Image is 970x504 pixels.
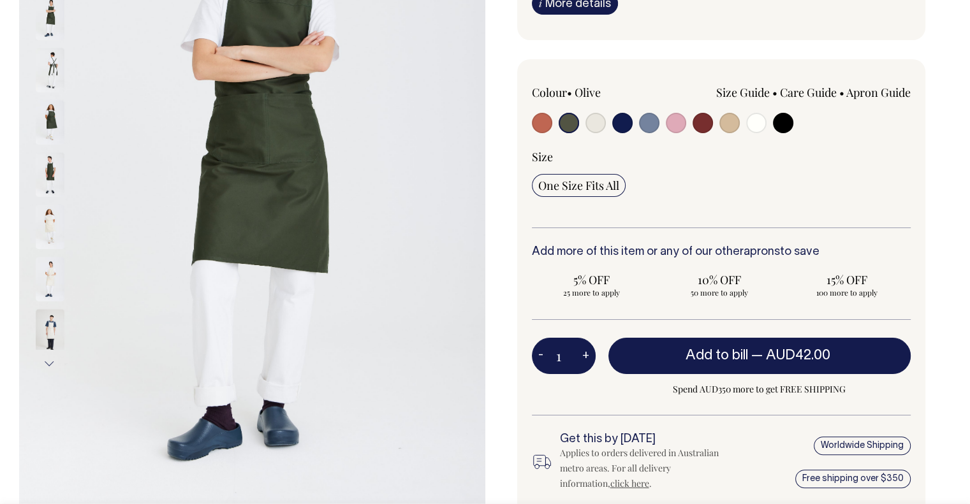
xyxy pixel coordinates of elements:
button: + [576,343,596,369]
img: olive [36,100,64,145]
button: Add to bill —AUD42.00 [608,338,911,373]
h6: Get this by [DATE] [560,433,739,446]
span: — [751,349,834,362]
a: aprons [744,247,780,257]
span: • [839,85,844,100]
div: Colour [532,85,684,100]
input: 15% OFF 100 more to apply [787,268,907,301]
button: - [532,343,550,369]
span: One Size Fits All [538,178,619,193]
a: Apron Guide [846,85,911,100]
span: • [567,85,572,100]
div: Applies to orders delivered in Australian metro areas. For all delivery information, . [560,445,739,491]
a: Size Guide [716,85,770,100]
span: AUD42.00 [766,349,830,362]
input: One Size Fits All [532,174,626,197]
h6: Add more of this item or any of our other to save [532,246,911,259]
span: 100 more to apply [793,287,900,298]
img: natural [36,309,64,354]
span: • [772,85,777,100]
img: natural [36,205,64,249]
span: 25 more to apply [538,287,645,298]
a: click here [610,477,649,489]
button: Next [40,349,59,378]
span: 50 more to apply [666,287,773,298]
input: 5% OFF 25 more to apply [532,268,652,301]
img: olive [36,48,64,92]
input: 10% OFF 50 more to apply [659,268,779,301]
span: Add to bill [686,349,748,362]
div: Size [532,149,911,164]
img: olive [36,152,64,197]
span: 15% OFF [793,272,900,287]
span: 5% OFF [538,272,645,287]
span: 10% OFF [666,272,773,287]
span: Spend AUD350 more to get FREE SHIPPING [608,382,911,397]
label: Olive [575,85,601,100]
img: natural [36,257,64,301]
a: Care Guide [780,85,837,100]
